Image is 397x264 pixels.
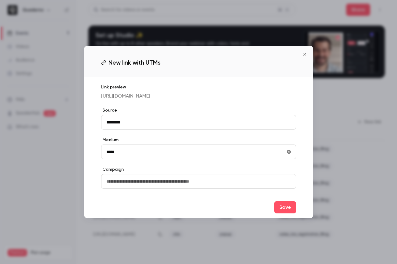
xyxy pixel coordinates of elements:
[101,107,296,113] label: Source
[108,58,161,67] span: New link with UTMs
[274,201,296,213] button: Save
[101,84,296,90] p: Link preview
[101,93,296,100] p: [URL][DOMAIN_NAME]
[284,147,294,157] button: utmMedium
[101,137,296,143] label: Medium
[299,48,311,60] button: Close
[101,166,296,173] label: Campaign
